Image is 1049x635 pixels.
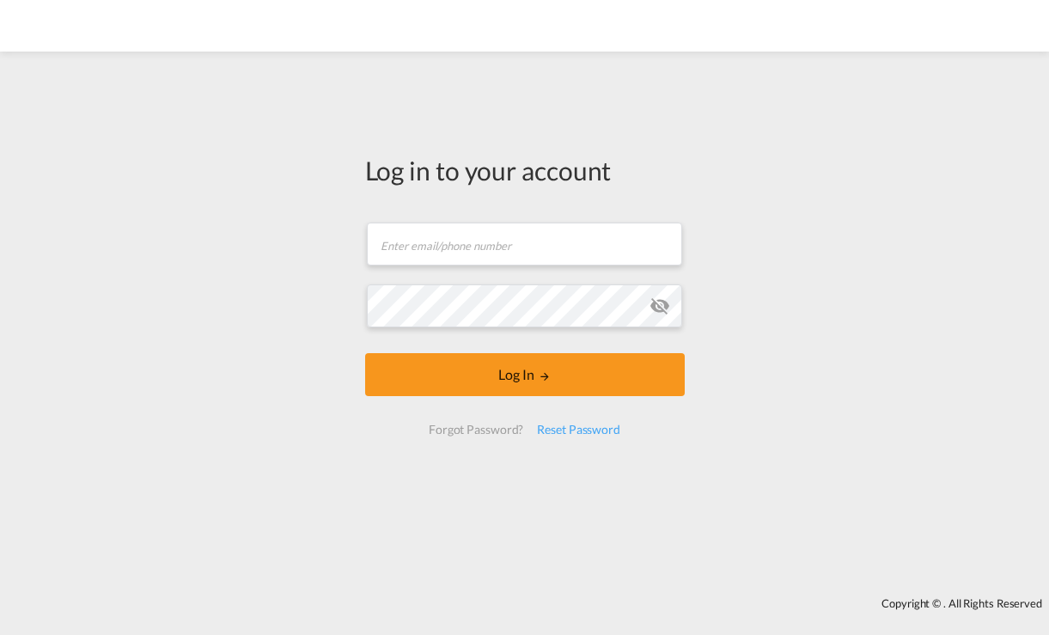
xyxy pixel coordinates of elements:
[365,152,685,188] div: Log in to your account
[367,223,682,266] input: Enter email/phone number
[650,296,670,316] md-icon: icon-eye-off
[365,353,685,396] button: LOGIN
[422,414,530,445] div: Forgot Password?
[530,414,627,445] div: Reset Password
